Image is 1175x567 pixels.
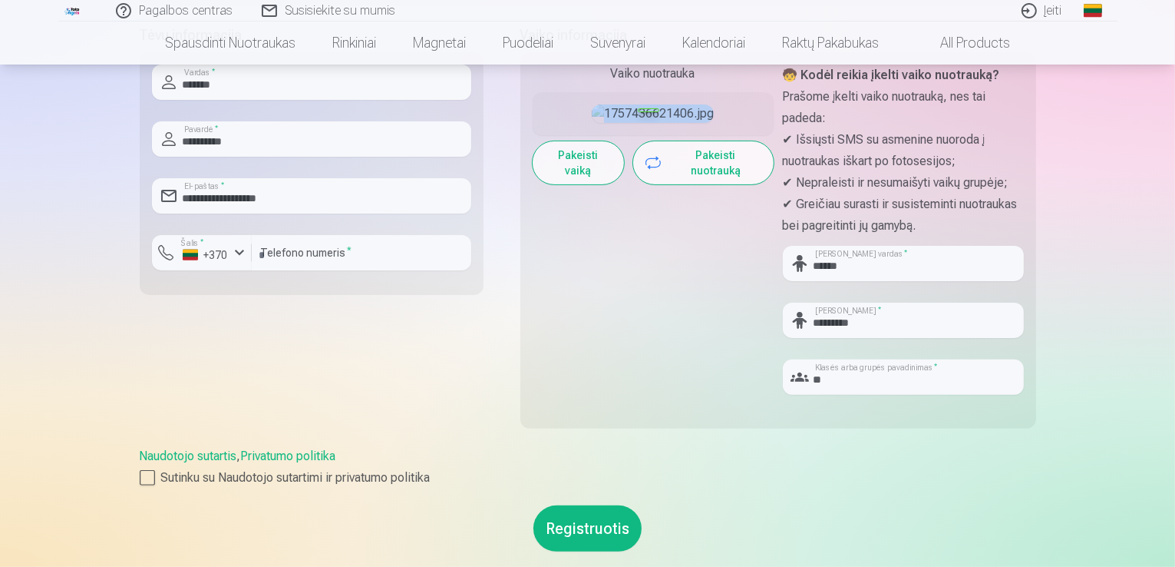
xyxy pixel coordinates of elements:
[533,141,625,184] button: Pakeisti vaiką
[783,68,1000,82] strong: 🧒 Kodėl reikia įkelti vaiko nuotrauką?
[664,22,764,65] a: Kalendoriai
[783,86,1024,129] p: Prašome įkelti vaiko nuotrauką, nes tai padeda:
[183,247,229,263] div: +370
[64,6,81,15] img: /fa2
[764,22,897,65] a: Raktų pakabukas
[177,237,208,249] label: Šalis
[314,22,394,65] a: Rinkiniai
[783,129,1024,172] p: ✔ Išsiųsti SMS su asmenine nuoroda į nuotraukas iškart po fotosesijos;
[783,194,1024,237] p: ✔ Greičiau surasti ir susisteminti nuotraukas bei pagreitinti jų gamybą.
[783,172,1024,194] p: ✔ Nepraleisti ir nesumaišyti vaikų grupėje;
[140,447,1036,487] div: ,
[140,449,237,463] a: Naudotojo sutartis
[533,65,774,83] div: Vaiko nuotrauka
[152,235,252,270] button: Šalis*+370
[484,22,572,65] a: Puodeliai
[394,22,484,65] a: Magnetai
[572,22,664,65] a: Suvenyrai
[241,449,336,463] a: Privatumo politika
[897,22,1028,65] a: All products
[533,506,642,552] button: Registruotis
[592,104,714,123] img: 1757436621406.jpg
[140,469,1036,487] label: Sutinku su Naudotojo sutartimi ir privatumo politika
[147,22,314,65] a: Spausdinti nuotraukas
[633,141,773,184] button: Pakeisti nuotrauką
